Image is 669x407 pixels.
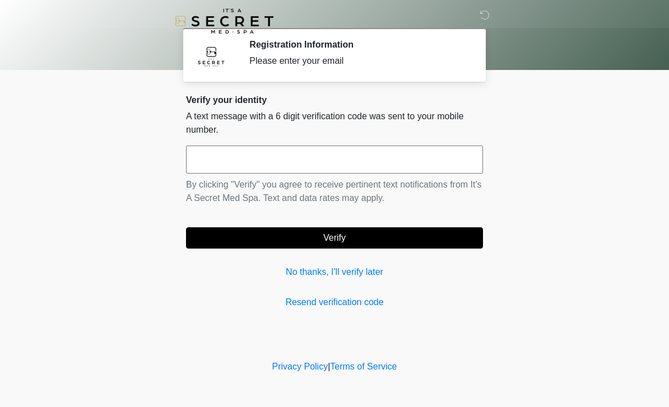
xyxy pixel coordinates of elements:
[186,178,483,205] p: By clicking "Verify" you agree to receive pertinent text notifications from It's A Secret Med Spa...
[186,110,483,137] p: A text message with a 6 digit verification code was sent to your mobile number.
[249,54,466,68] div: Please enter your email
[328,362,330,371] a: |
[186,265,483,279] a: No thanks, I'll verify later
[330,362,397,371] a: Terms of Service
[249,39,466,50] h2: Registration Information
[272,362,328,371] a: Privacy Policy
[186,95,483,105] h2: Verify your identity
[186,296,483,309] a: Resend verification code
[175,8,273,34] img: It's A Secret Med Spa Logo
[194,39,228,73] img: Agent Avatar
[186,227,483,249] button: Verify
